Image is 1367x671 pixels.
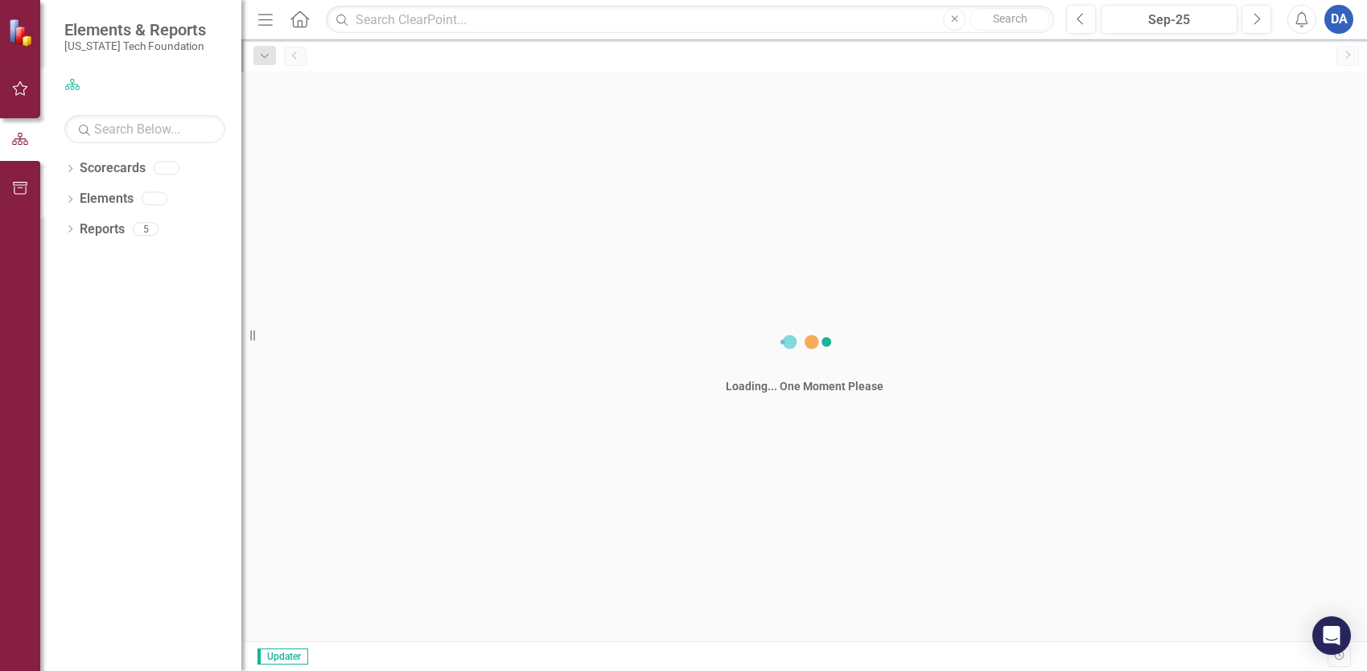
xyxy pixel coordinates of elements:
[993,12,1027,25] span: Search
[64,115,225,143] input: Search Below...
[1324,5,1353,34] button: DA
[1312,616,1351,655] div: Open Intercom Messenger
[80,159,146,178] a: Scorecards
[726,378,883,394] div: Loading... One Moment Please
[64,39,206,52] small: [US_STATE] Tech Foundation
[1101,5,1237,34] button: Sep-25
[7,18,36,47] img: ClearPoint Strategy
[326,6,1054,34] input: Search ClearPoint...
[64,20,206,39] span: Elements & Reports
[970,8,1050,31] button: Search
[80,190,134,208] a: Elements
[257,648,308,665] span: Updater
[80,220,125,239] a: Reports
[133,222,159,236] div: 5
[1106,10,1232,30] div: Sep-25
